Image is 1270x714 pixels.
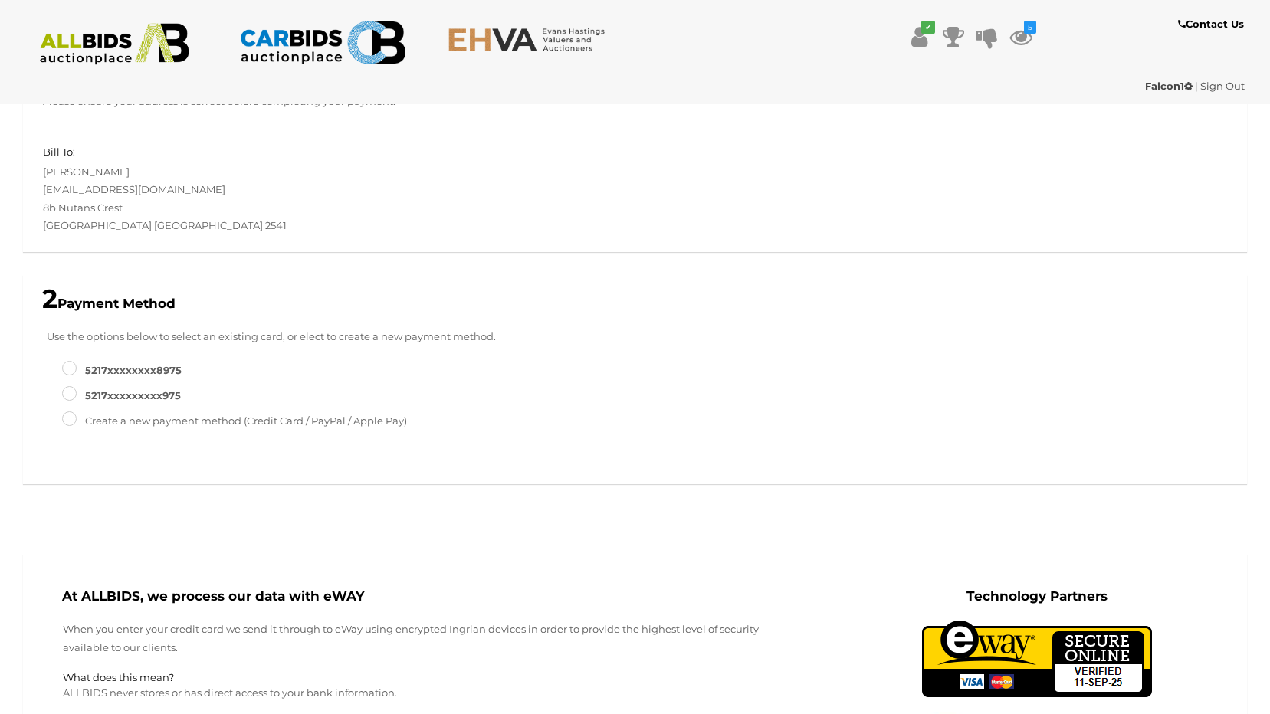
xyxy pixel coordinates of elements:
[922,621,1152,697] img: eWAY Payment Gateway
[1178,18,1244,30] b: Contact Us
[1145,80,1193,92] strong: Falcon1
[63,621,805,657] p: When you enter your credit card we send it through to eWay using encrypted Ingrian devices in ord...
[62,412,407,430] label: Create a new payment method (Credit Card / PayPal / Apple Pay)
[43,146,75,157] h5: Bill To:
[448,27,614,52] img: EHVA.com.au
[908,23,931,51] a: ✔
[921,21,935,34] i: ✔
[62,588,364,604] b: At ALLBIDS, we process our data with eWAY
[62,362,182,379] label: 5217XXXXXXXX8975
[1145,80,1195,92] a: Falcon1
[42,296,176,311] b: Payment Method
[31,328,1239,346] p: Use the options below to select an existing card, or elect to create a new payment method.
[239,15,405,70] img: CARBIDS.com.au
[1024,21,1036,34] i: 5
[1200,80,1245,92] a: Sign Out
[31,23,198,65] img: ALLBIDS.com.au
[1195,80,1198,92] span: |
[63,684,805,702] p: ALLBIDS never stores or has direct access to your bank information.
[1009,23,1032,51] a: 5
[31,143,635,234] div: [PERSON_NAME] [EMAIL_ADDRESS][DOMAIN_NAME] 8b Nutans Crest [GEOGRAPHIC_DATA] [GEOGRAPHIC_DATA] 2541
[63,672,805,683] h5: What does this mean?
[62,387,181,404] label: 5217XXXXXXXXX975
[42,283,57,315] span: 2
[1178,15,1248,33] a: Contact Us
[966,588,1108,604] b: Technology Partners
